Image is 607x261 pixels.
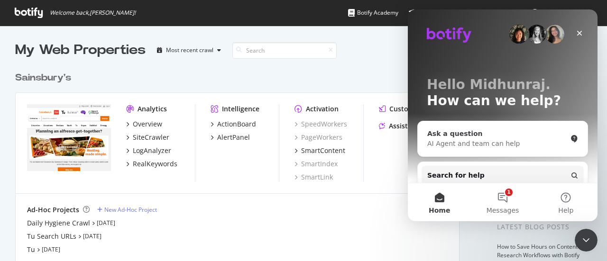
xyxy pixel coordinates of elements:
a: SiteCrawler [126,133,169,142]
a: Daily Hygiene Crawl [27,218,90,228]
a: RealKeywords [126,159,177,169]
a: Tu Search URLs [27,232,76,241]
div: SiteCrawler [133,133,169,142]
a: New Ad-Hoc Project [97,206,157,214]
a: Sainsbury's [15,71,75,85]
a: [DATE] [97,219,115,227]
a: CustomReports [379,104,440,114]
a: SmartIndex [294,159,338,169]
a: LogAnalyzer [126,146,171,155]
div: Botify Academy [348,8,398,18]
iframe: Intercom live chat [408,9,598,221]
div: Organizations [475,8,524,18]
div: Most recent crawl [166,47,213,53]
a: [DATE] [42,245,60,253]
div: Overview [133,119,162,129]
a: Tu [27,245,35,254]
button: Most recent crawl [153,43,225,58]
div: ActionBoard [217,119,256,129]
div: Knowledge Base [409,8,464,18]
div: Intelligence [222,104,259,114]
div: Activation [306,104,339,114]
div: Analytics [138,104,167,114]
iframe: Intercom live chat [575,229,598,252]
div: SmartContent [301,146,345,155]
div: AlertPanel [217,133,250,142]
a: SmartLink [294,172,333,182]
a: SmartContent [294,146,345,155]
button: [PERSON_NAME] [524,5,602,20]
div: New Ad-Hoc Project [104,206,157,214]
a: PageWorkers [294,133,342,142]
a: AlertPanel [211,133,250,142]
a: [DATE] [83,232,101,240]
img: *.sainsburys.co.uk/ [27,104,111,171]
div: Assist [389,121,408,131]
div: CustomReports [389,104,440,114]
input: Search [232,42,337,59]
div: Sainsbury's [15,71,71,85]
a: ActionBoard [211,119,256,129]
div: LogAnalyzer [133,146,171,155]
a: SpeedWorkers [294,119,347,129]
a: Overview [126,119,162,129]
span: Welcome back, [PERSON_NAME] ! [50,9,136,17]
div: My Web Properties [15,41,146,60]
span: Midhunraj Panicker [543,9,587,17]
a: Assist [379,121,408,131]
div: Latest Blog Posts [497,222,592,232]
div: Ad-Hoc Projects [27,205,79,215]
div: RealKeywords [133,159,177,169]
